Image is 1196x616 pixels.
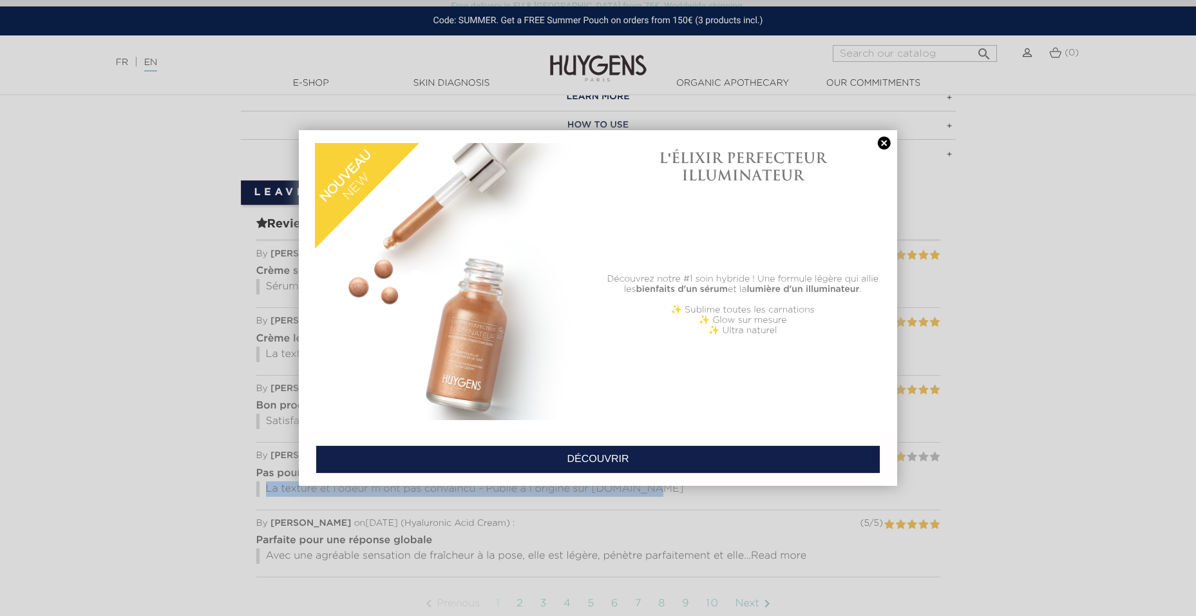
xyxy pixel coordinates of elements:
[605,149,881,184] h1: L'ÉLIXIR PERFECTEUR ILLUMINATEUR
[747,285,860,294] b: lumière d'un illuminateur
[636,285,728,294] b: bienfaits d'un sérum
[605,274,881,294] p: Découvrez notre #1 soin hybride ! Une formule légère qui allie les et la .
[316,445,880,474] a: DÉCOUVRIR
[605,305,881,315] p: ✨ Sublime toutes les carnations
[605,315,881,325] p: ✨ Glow sur mesure
[605,325,881,336] p: ✨ Ultra naturel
